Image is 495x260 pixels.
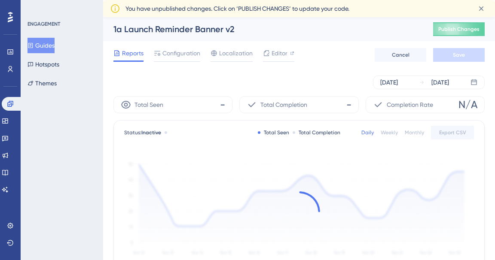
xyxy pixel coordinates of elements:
[439,129,466,136] span: Export CSV
[431,126,474,139] button: Export CSV
[381,129,398,136] div: Weekly
[141,130,161,136] span: Inactive
[125,3,349,14] span: You have unpublished changes. Click on ‘PUBLISH CHANGES’ to update your code.
[258,129,289,136] div: Total Seen
[392,51,409,58] span: Cancel
[387,100,433,110] span: Completion Rate
[272,48,287,58] span: Editor
[375,48,426,62] button: Cancel
[438,26,480,33] span: Publish Changes
[293,129,340,136] div: Total Completion
[433,22,485,36] button: Publish Changes
[113,23,412,35] div: 1a Launch Reminder Banner v2
[219,48,253,58] span: Localization
[162,48,200,58] span: Configuration
[27,76,57,91] button: Themes
[405,129,424,136] div: Monthly
[380,77,398,88] div: [DATE]
[453,51,465,58] span: Save
[27,57,59,72] button: Hotspots
[134,100,163,110] span: Total Seen
[220,98,225,112] span: -
[433,48,485,62] button: Save
[361,129,374,136] div: Daily
[260,100,307,110] span: Total Completion
[122,48,144,58] span: Reports
[458,98,477,112] span: N/A
[124,129,161,136] span: Status:
[27,21,60,27] div: ENGAGEMENT
[346,98,351,112] span: -
[431,77,449,88] div: [DATE]
[27,38,55,53] button: Guides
